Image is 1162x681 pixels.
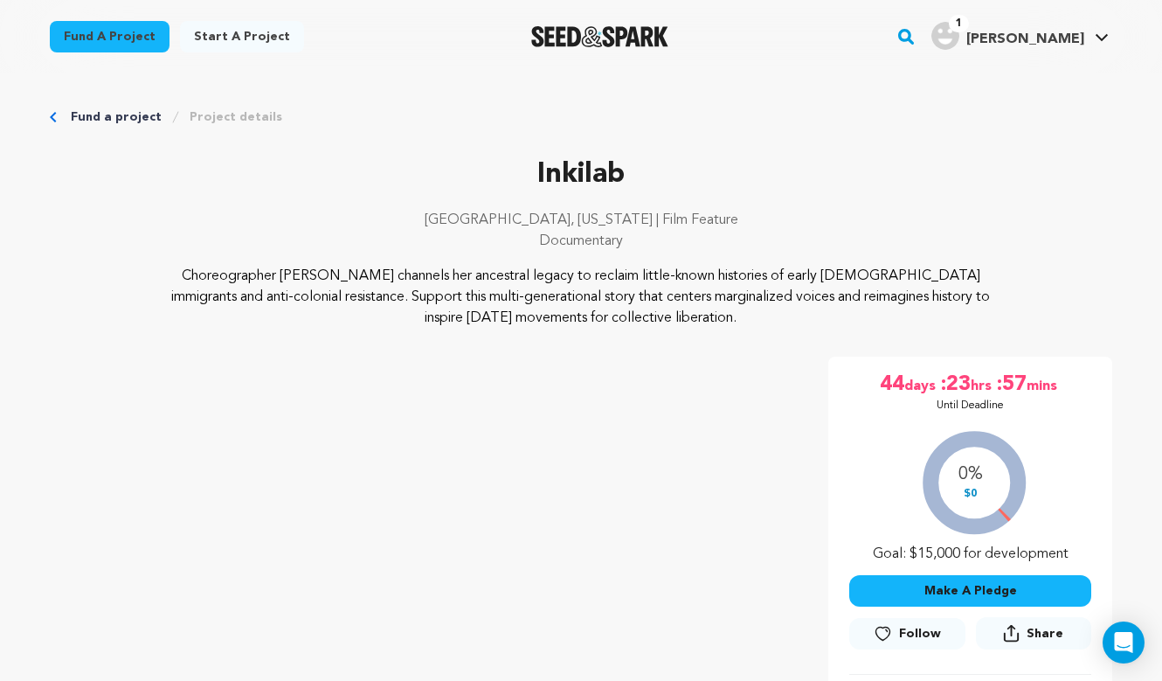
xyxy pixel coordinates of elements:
[1103,622,1145,664] div: Open Intercom Messenger
[1027,625,1063,643] span: Share
[928,18,1112,55] span: Suryaneni P.'s Profile
[156,266,1006,329] p: Choreographer [PERSON_NAME] channels her ancestral legacy to reclaim little-known histories of ea...
[531,26,668,47] img: Seed&Spark Logo Dark Mode
[190,108,282,126] a: Project details
[976,617,1091,650] button: Share
[937,399,1004,413] p: Until Deadline
[50,21,169,52] a: Fund a project
[904,371,939,399] span: days
[849,575,1091,607] button: Make A Pledge
[1027,371,1061,399] span: mins
[50,108,1112,126] div: Breadcrumb
[531,26,668,47] a: Seed&Spark Homepage
[928,18,1112,50] a: Suryaneni P.'s Profile
[931,22,959,50] img: user.png
[899,625,941,643] span: Follow
[966,32,1084,46] span: [PERSON_NAME]
[50,154,1112,196] p: Inkilab
[995,371,1027,399] span: :57
[931,22,1084,50] div: Suryaneni P.'s Profile
[849,618,965,650] button: Follow
[971,371,995,399] span: hrs
[50,210,1112,231] p: [GEOGRAPHIC_DATA], [US_STATE] | Film Feature
[71,108,162,126] a: Fund a project
[880,371,904,399] span: 44
[976,617,1091,657] span: Share
[50,231,1112,252] p: Documentary
[180,21,304,52] a: Start a project
[949,15,969,32] span: 1
[939,371,971,399] span: :23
